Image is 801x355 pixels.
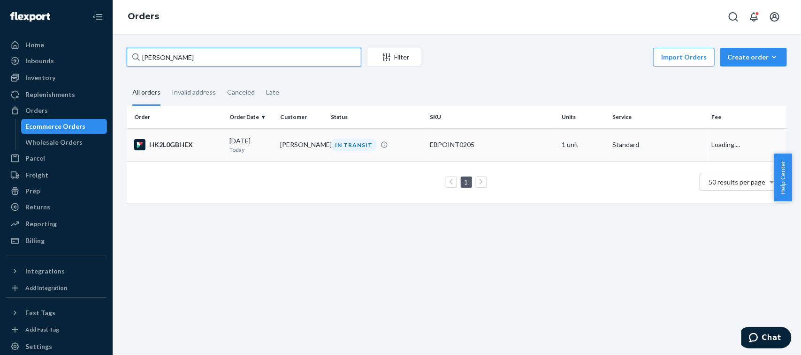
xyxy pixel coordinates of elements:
[134,139,222,150] div: HK2L0GBHEX
[426,106,558,128] th: SKU
[609,106,708,128] th: Service
[765,7,784,26] button: Open account menu
[25,308,55,318] div: Fast Tags
[229,136,273,154] div: [DATE]
[276,128,327,161] td: [PERSON_NAME]
[708,128,787,161] td: Loading....
[6,216,107,231] a: Reporting
[26,138,83,147] div: Wholesale Orders
[132,80,160,106] div: All orders
[280,113,323,121] div: Customer
[25,186,40,196] div: Prep
[229,146,273,154] p: Today
[720,48,787,67] button: Create order
[724,7,743,26] button: Open Search Box
[653,48,715,67] button: Import Orders
[25,40,44,50] div: Home
[21,119,107,134] a: Ecommerce Orders
[6,87,107,102] a: Replenishments
[25,56,54,66] div: Inbounds
[367,52,421,62] div: Filter
[6,70,107,85] a: Inventory
[25,284,67,292] div: Add Integration
[226,106,276,128] th: Order Date
[266,80,279,104] div: Late
[127,106,226,128] th: Order
[120,3,167,30] ol: breadcrumbs
[430,140,554,149] div: EBPOINT0205
[558,128,609,161] td: 1 unit
[331,139,377,151] div: IN TRANSIT
[6,53,107,68] a: Inbounds
[25,325,59,333] div: Add Fast Tag
[6,282,107,294] a: Add Integration
[327,106,426,128] th: Status
[25,236,45,245] div: Billing
[6,103,107,118] a: Orders
[172,80,216,104] div: Invalid address
[708,106,787,128] th: Fee
[25,266,65,276] div: Integrations
[88,7,107,26] button: Close Navigation
[227,80,255,104] div: Canceled
[6,184,107,199] a: Prep
[6,339,107,354] a: Settings
[6,168,107,183] a: Freight
[741,327,792,350] iframe: Opens a widget where you can chat to one of our agents
[26,122,86,131] div: Ecommerce Orders
[127,48,361,67] input: Search orders
[6,324,107,335] a: Add Fast Tag
[558,106,609,128] th: Units
[745,7,763,26] button: Open notifications
[463,178,470,186] a: Page 1 is your current page
[25,106,48,115] div: Orders
[25,73,55,82] div: Inventory
[25,170,48,180] div: Freight
[6,200,107,214] a: Returns
[612,140,704,149] p: Standard
[21,135,107,150] a: Wholesale Orders
[6,264,107,279] button: Integrations
[10,12,50,22] img: Flexport logo
[25,154,45,163] div: Parcel
[25,202,50,212] div: Returns
[25,342,52,351] div: Settings
[6,37,107,52] a: Home
[25,90,75,99] div: Replenishments
[6,233,107,248] a: Billing
[6,151,107,166] a: Parcel
[727,52,780,62] div: Create order
[709,178,766,186] span: 50 results per page
[25,219,57,229] div: Reporting
[128,11,159,22] a: Orders
[6,305,107,320] button: Fast Tags
[367,48,421,67] button: Filter
[774,154,792,201] button: Help Center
